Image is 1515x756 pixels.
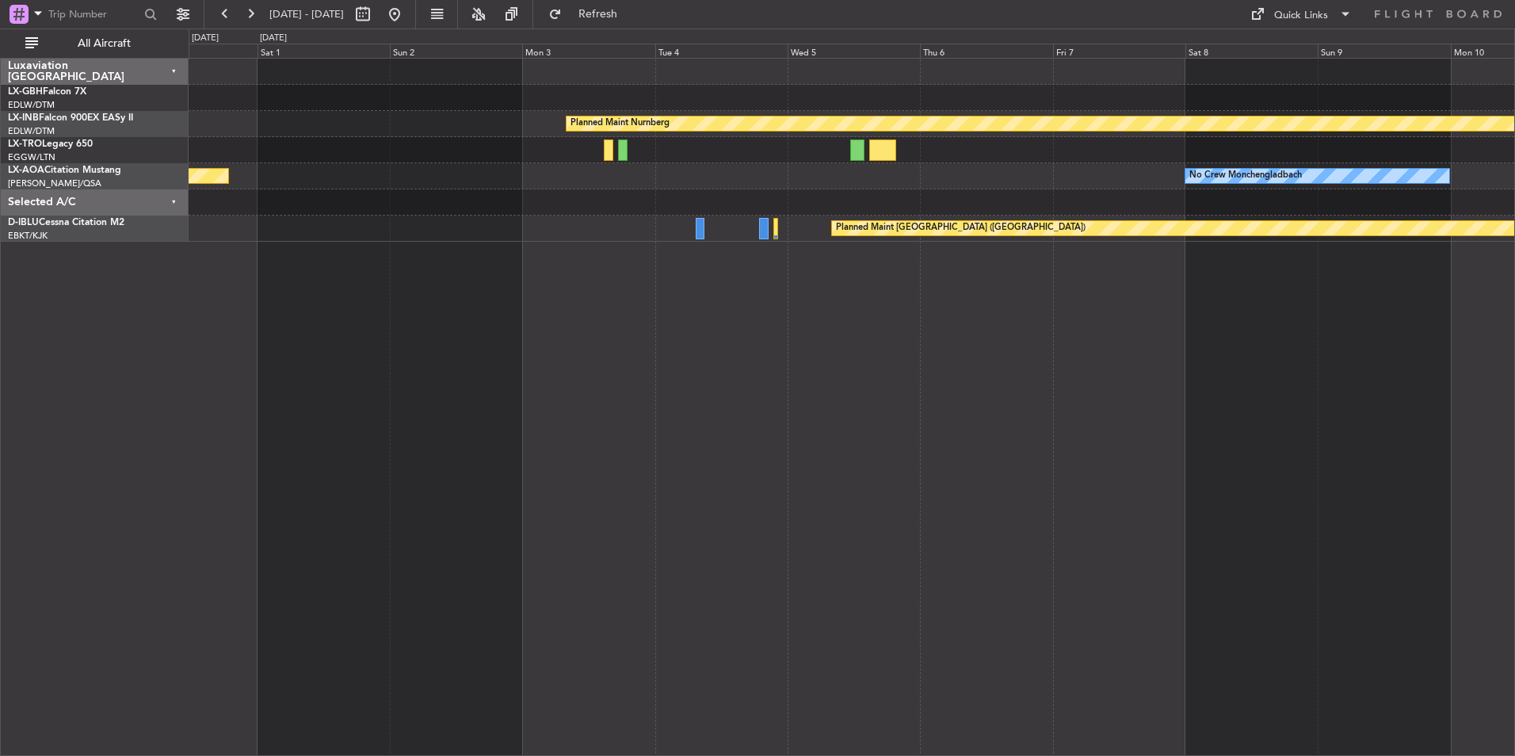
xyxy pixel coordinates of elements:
[124,44,257,58] div: Fri 31
[48,2,139,26] input: Trip Number
[8,99,55,111] a: EDLW/DTM
[8,139,42,149] span: LX-TRO
[522,44,654,58] div: Mon 3
[41,38,167,49] span: All Aircraft
[8,151,55,163] a: EGGW/LTN
[1053,44,1185,58] div: Fri 7
[8,87,43,97] span: LX-GBH
[1189,164,1302,188] div: No Crew Monchengladbach
[8,139,93,149] a: LX-TROLegacy 650
[17,31,172,56] button: All Aircraft
[258,44,390,58] div: Sat 1
[260,32,287,45] div: [DATE]
[192,32,219,45] div: [DATE]
[836,216,1086,240] div: Planned Maint [GEOGRAPHIC_DATA] ([GEOGRAPHIC_DATA])
[1274,8,1328,24] div: Quick Links
[8,230,48,242] a: EBKT/KJK
[655,44,788,58] div: Tue 4
[8,178,101,189] a: [PERSON_NAME]/QSA
[920,44,1052,58] div: Thu 6
[8,166,121,175] a: LX-AOACitation Mustang
[8,218,39,227] span: D-IBLU
[1185,44,1318,58] div: Sat 8
[788,44,920,58] div: Wed 5
[8,113,133,123] a: LX-INBFalcon 900EX EASy II
[269,7,344,21] span: [DATE] - [DATE]
[1318,44,1450,58] div: Sun 9
[8,125,55,137] a: EDLW/DTM
[541,2,636,27] button: Refresh
[8,87,86,97] a: LX-GBHFalcon 7X
[1242,2,1360,27] button: Quick Links
[8,113,39,123] span: LX-INB
[8,166,44,175] span: LX-AOA
[8,218,124,227] a: D-IBLUCessna Citation M2
[571,112,670,136] div: Planned Maint Nurnberg
[565,9,632,20] span: Refresh
[390,44,522,58] div: Sun 2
